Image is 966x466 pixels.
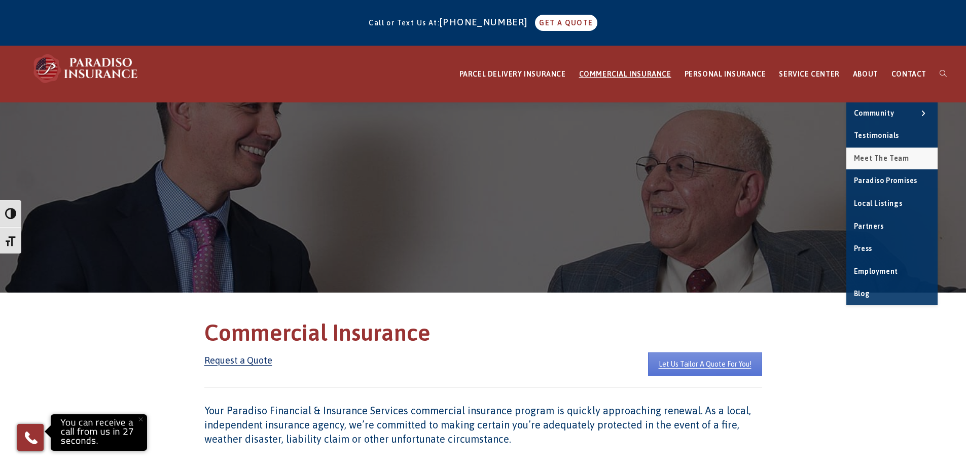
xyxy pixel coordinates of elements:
[846,216,938,238] a: Partners
[885,46,933,102] a: CONTACT
[678,46,773,102] a: PERSONAL INSURANCE
[129,408,152,431] button: Close
[459,70,566,78] span: PARCEL DELIVERY INSURANCE
[204,404,762,446] h4: Your Paradiso Financial & Insurance Services commercial insurance program is quickly approaching ...
[846,125,938,147] a: Testimonials
[453,46,573,102] a: PARCEL DELIVERY INSURANCE
[853,70,878,78] span: ABOUT
[53,417,145,448] p: You can receive a call from us in 27 seconds.
[369,19,440,27] span: Call or Text Us At:
[846,261,938,283] a: Employment
[772,46,846,102] a: SERVICE CENTER
[30,53,142,84] img: Paradiso Insurance
[573,46,678,102] a: COMMERCIAL INSURANCE
[440,17,533,27] a: [PHONE_NUMBER]
[846,193,938,215] a: Local Listings
[854,154,909,162] span: Meet the Team
[846,46,885,102] a: ABOUT
[854,244,872,253] span: Press
[579,70,671,78] span: COMMERCIAL INSURANCE
[535,15,597,31] a: GET A QUOTE
[854,267,898,275] span: Employment
[846,148,938,170] a: Meet the Team
[846,102,938,125] a: Community
[685,70,766,78] span: PERSONAL INSURANCE
[779,70,839,78] span: SERVICE CENTER
[846,283,938,305] a: Blog
[204,355,272,366] a: Request a Quote
[854,176,917,185] span: Paradiso Promises
[23,429,39,446] img: Phone icon
[204,318,762,353] h1: Commercial Insurance
[854,131,899,139] span: Testimonials
[648,352,762,376] a: Let Us Tailor A Quote For You!
[854,199,902,207] span: Local Listings
[891,70,926,78] span: CONTACT
[854,290,870,298] span: Blog
[846,238,938,260] a: Press
[846,170,938,192] a: Paradiso Promises
[854,222,884,230] span: Partners
[854,109,894,117] span: Community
